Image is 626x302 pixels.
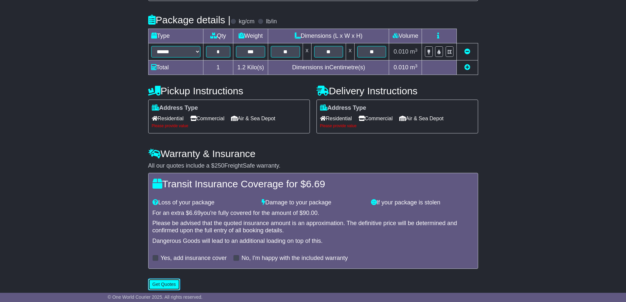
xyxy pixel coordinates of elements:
button: Get Quotes [148,279,180,290]
td: Dimensions (L x W x H) [268,29,389,43]
label: lb/in [266,18,277,25]
label: Address Type [152,105,198,112]
span: Air & Sea Depot [399,113,444,124]
div: Please provide value [152,124,306,128]
label: Address Type [320,105,366,112]
span: 0.010 [394,48,408,55]
td: Kilo(s) [233,60,268,75]
td: x [303,43,311,60]
td: Qty [203,29,233,43]
td: Weight [233,29,268,43]
div: Please provide value [320,124,475,128]
h4: Delivery Instructions [316,85,478,96]
span: © One World Courier 2025. All rights reserved. [108,294,203,300]
a: Remove this item [464,48,470,55]
div: For an extra $ you're fully covered for the amount of $ . [152,210,474,217]
label: Yes, add insurance cover [161,255,227,262]
td: Total [148,60,203,75]
span: Air & Sea Depot [231,113,275,124]
td: 1 [203,60,233,75]
div: Loss of your package [149,199,259,206]
span: Residential [152,113,184,124]
span: 90.00 [303,210,317,216]
span: 6.69 [189,210,201,216]
span: Commercial [190,113,224,124]
div: Damage to your package [258,199,368,206]
h4: Transit Insurance Coverage for $ [152,178,474,189]
sup: 3 [415,63,418,68]
div: Dangerous Goods will lead to an additional loading on top of this. [152,238,474,245]
td: Type [148,29,203,43]
a: Add new item [464,64,470,71]
div: If your package is stolen [368,199,477,206]
td: x [346,43,355,60]
sup: 3 [415,48,418,53]
span: 250 [215,162,224,169]
td: Volume [389,29,422,43]
h4: Pickup Instructions [148,85,310,96]
h4: Warranty & Insurance [148,148,478,159]
span: m [410,48,418,55]
div: Please be advised that the quoted insurance amount is an approximation. The definitive price will... [152,220,474,234]
span: 1.2 [237,64,245,71]
span: 6.69 [306,178,325,189]
div: All our quotes include a $ FreightSafe warranty. [148,162,478,170]
span: m [410,64,418,71]
td: Dimensions in Centimetre(s) [268,60,389,75]
span: 0.010 [394,64,408,71]
span: Residential [320,113,352,124]
span: Commercial [359,113,393,124]
label: kg/cm [239,18,254,25]
h4: Package details | [148,14,231,25]
label: No, I'm happy with the included warranty [242,255,348,262]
